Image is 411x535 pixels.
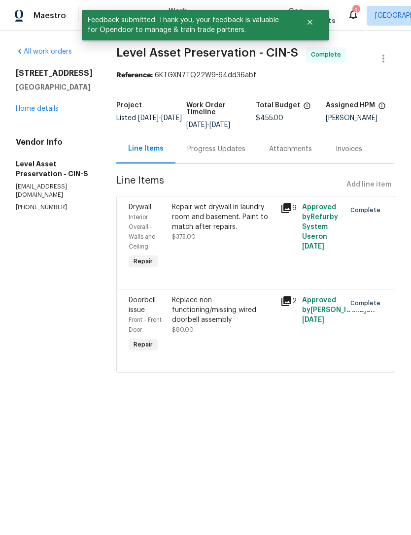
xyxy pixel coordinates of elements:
span: Geo Assignments [288,6,336,26]
h5: Total Budget [256,102,300,109]
span: $455.00 [256,115,283,122]
button: Close [294,12,326,32]
span: Doorbell issue [129,297,156,314]
span: Level Asset Preservation - CIN-S [116,47,298,59]
span: Front - Front Door [129,317,162,333]
span: - [186,122,230,128]
a: Home details [16,105,59,112]
span: Line Items [116,176,342,194]
span: [DATE] [302,243,324,250]
div: Line Items [128,144,164,154]
span: Approved by [PERSON_NAME] on [302,297,375,323]
h5: Work Order Timeline [186,102,256,116]
span: $80.00 [172,327,194,333]
span: Complete [350,205,384,215]
h2: [STREET_ADDRESS] [16,68,93,78]
p: [PHONE_NUMBER] [16,203,93,212]
h5: Level Asset Preservation - CIN-S [16,159,93,179]
div: Attachments [269,144,312,154]
div: Progress Updates [187,144,245,154]
span: Feedback submitted. Thank you, your feedback is valuable for Opendoor to manage & train trade par... [82,10,294,40]
div: Replace non-functioning/missing wired doorbell assembly [172,295,274,325]
span: Listed [116,115,182,122]
div: 6KTGXN7TQ22W9-64dd36abf [116,70,395,80]
span: Complete [350,298,384,308]
div: 9 [280,202,296,214]
span: Interior Overall - Walls and Ceiling [129,214,156,250]
span: Drywall [129,204,151,211]
span: [DATE] [209,122,230,128]
span: The total cost of line items that have been proposed by Opendoor. This sum includes line items th... [303,102,311,115]
div: [PERSON_NAME] [326,115,396,122]
h5: Project [116,102,142,109]
span: Approved by Refurby System User on [302,204,338,250]
b: Reference: [116,72,153,79]
h4: Vendor Info [16,137,93,147]
span: Repair [130,256,157,266]
span: $375.00 [172,234,196,240]
div: 2 [280,295,296,307]
span: Maestro [34,11,66,21]
span: Complete [311,50,345,60]
span: [DATE] [302,316,324,323]
h5: Assigned HPM [326,102,375,109]
span: Repair [130,340,157,349]
div: 3 [352,6,359,16]
span: The hpm assigned to this work order. [378,102,386,115]
span: [DATE] [161,115,182,122]
h5: [GEOGRAPHIC_DATA] [16,82,93,92]
span: Work Orders [169,6,194,26]
p: [EMAIL_ADDRESS][DOMAIN_NAME] [16,183,93,199]
div: Repair wet drywall in laundry room and basement. Paint to match after repairs. [172,202,274,232]
span: [DATE] [186,122,207,128]
a: All work orders [16,48,72,55]
div: Invoices [336,144,362,154]
span: - [138,115,182,122]
span: [DATE] [138,115,159,122]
